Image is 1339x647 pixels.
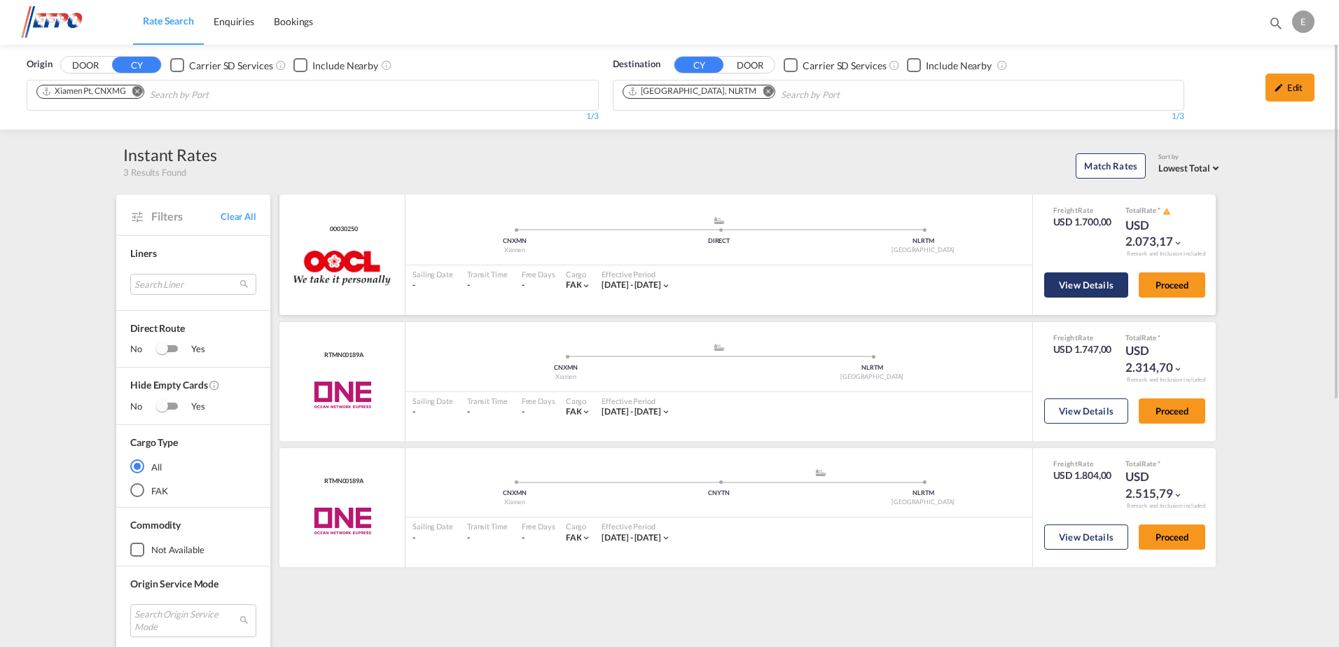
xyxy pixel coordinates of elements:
div: Transit Time [467,396,508,406]
md-icon: icon-pencil [1274,83,1284,92]
div: - [412,532,453,544]
md-radio-button: All [130,459,256,473]
md-icon: Unchecked: Search for CY (Container Yard) services for all selected carriers.Checked : Search for... [889,60,900,71]
div: - [522,279,525,291]
button: View Details [1044,272,1128,298]
div: Effective Period [602,521,671,531]
span: 00030250 [326,225,357,234]
md-icon: icon-chevron-down [661,533,671,543]
div: [GEOGRAPHIC_DATA] [821,498,1025,507]
span: Rate Search [143,15,194,27]
span: 3 Results Found [123,166,186,179]
div: Press delete to remove this chip. [41,85,128,97]
div: Sailing Date [412,269,453,279]
div: CNYTN [617,489,821,498]
md-chips-wrap: Chips container. Use arrow keys to select chips. [34,81,289,106]
div: Xiamen [412,498,617,507]
md-chips-wrap: Chips container. Use arrow keys to select chips. [620,81,920,106]
div: Xiamen [412,373,719,382]
div: Include Nearby [312,59,378,73]
div: Contract / Rate Agreement / Tariff / Spot Pricing Reference Number: 00030250 [326,225,357,234]
md-checkbox: Checkbox No Ink [907,57,992,72]
div: Sort by [1158,153,1223,162]
div: icon-pencilEdit [1265,74,1314,102]
div: Total Rate [1125,459,1195,468]
span: No [130,342,156,356]
img: OOCL [293,251,391,286]
div: Cargo Type [130,436,178,450]
button: Proceed [1139,272,1205,298]
div: - [412,279,453,291]
button: CY [112,57,161,73]
div: Free Days [522,396,555,406]
button: Match Rates [1076,153,1146,179]
span: Filters [151,209,221,224]
md-icon: assets/icons/custom/ship-fill.svg [711,344,728,351]
span: Direct Route [130,321,256,342]
span: FAK [566,279,582,290]
div: Effective Period [602,269,671,279]
md-icon: icon-chevron-down [581,533,591,543]
div: Remark and Inclusion included [1116,502,1216,510]
div: Free Days [522,269,555,279]
button: Remove [754,85,775,99]
button: DOOR [61,57,110,74]
div: Rotterdam, NLRTM [627,85,757,97]
div: - [467,279,508,291]
md-icon: icon-chevron-down [581,281,591,291]
img: ONE [298,503,387,538]
div: CNXMN [412,237,617,246]
md-icon: icon-magnify [1268,15,1284,31]
div: Cargo [566,269,592,279]
div: DIRECT [617,237,821,246]
button: Proceed [1139,524,1205,550]
div: 1/3 [27,111,599,123]
button: DOOR [726,57,775,74]
md-icon: Unchecked: Search for CY (Container Yard) services for all selected carriers.Checked : Search for... [275,60,286,71]
button: Remove [123,85,144,99]
button: View Details [1044,398,1128,424]
div: USD 1.747,00 [1053,342,1112,356]
div: Transit Time [467,269,508,279]
div: USD 2.515,79 [1125,468,1195,502]
span: Liners [130,247,156,259]
div: - [412,406,453,418]
input: Search by Port [150,84,283,106]
div: Freight Rate [1053,333,1112,342]
div: Carrier SD Services [189,59,272,73]
div: 13 Aug 2025 - 31 Aug 2025 [602,406,661,418]
div: USD 2.073,17 [1125,217,1195,251]
md-icon: icon-chevron-down [1173,238,1183,248]
md-checkbox: Checkbox No Ink [293,57,378,72]
div: Remark and Inclusion included [1116,376,1216,384]
span: FAK [566,406,582,417]
md-icon: assets/icons/custom/ship-fill.svg [711,217,728,224]
md-select: Select: Lowest Total [1158,159,1223,175]
div: - [522,532,525,544]
div: NLRTM [719,363,1026,373]
md-icon: Unchecked: Ignores neighbouring ports when fetching rates.Checked : Includes neighbouring ports w... [381,60,392,71]
span: [DATE] - [DATE] [602,532,661,543]
md-checkbox: Checkbox No Ink [170,57,272,72]
img: d38966e06f5511efa686cdb0e1f57a29.png [21,6,116,38]
div: Freight Rate [1053,205,1112,215]
div: - [522,406,525,418]
md-icon: icon-chevron-down [1173,490,1183,500]
md-icon: Unchecked: Ignores neighbouring ports when fetching rates.Checked : Includes neighbouring ports w... [997,60,1008,71]
span: [DATE] - [DATE] [602,406,661,417]
div: 13 Aug 2025 - 31 Aug 2025 [602,532,661,544]
md-icon: icon-chevron-down [661,281,671,291]
button: Proceed [1139,398,1205,424]
md-icon: icon-chevron-down [661,407,671,417]
span: Bookings [274,15,313,27]
div: not available [151,543,204,556]
div: E [1292,11,1314,33]
div: icon-magnify [1268,15,1284,36]
span: Subject to Remarks [1156,459,1160,468]
button: icon-alert [1161,206,1171,216]
div: USD 1.804,00 [1053,468,1112,482]
span: RTMN00189A [321,351,363,360]
div: Cargo [566,521,592,531]
div: - [467,406,508,418]
span: No [130,400,156,414]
